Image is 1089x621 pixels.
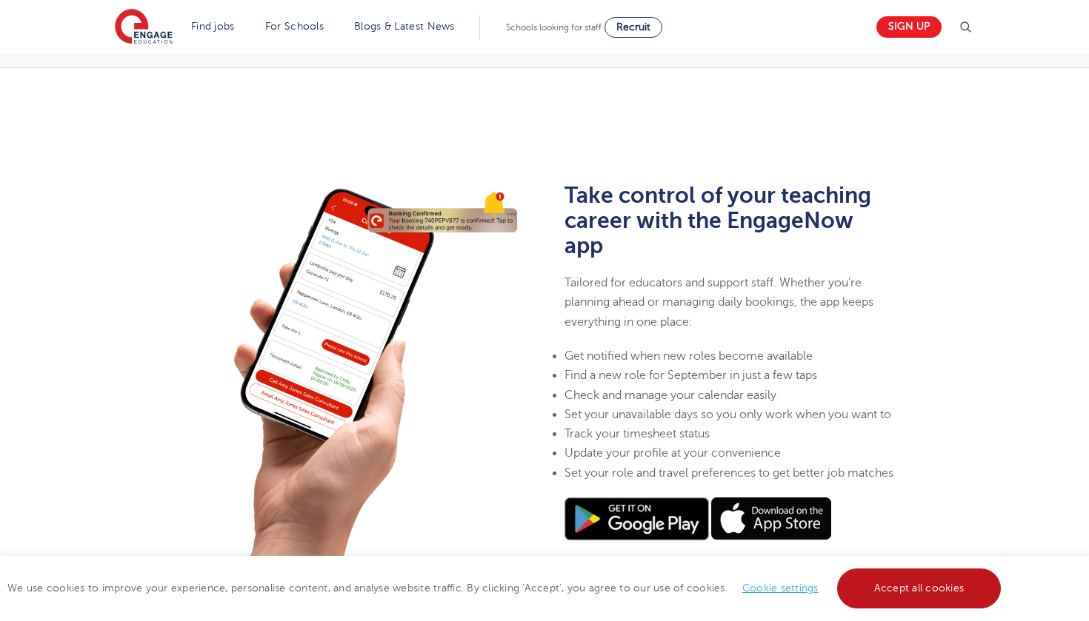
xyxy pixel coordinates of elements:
[191,21,235,32] a: Find jobs
[742,583,819,594] a: Cookie settings
[115,9,173,46] img: Engage Education
[565,446,781,460] span: Update your profile at your convenience
[565,408,891,421] span: Set your unavailable days so you only work when you want to
[565,276,873,329] span: Tailored for educators and support staff. Whether you’re planning ahead or managing daily booking...
[565,349,813,363] span: Get notified when new roles become available
[837,568,1002,608] a: Accept all cookies
[565,369,817,382] span: Find a new role for September in just a few taps
[605,17,662,38] a: Recruit
[565,466,893,480] span: Set your role and travel preferences to get better job matches
[565,183,871,258] b: Take control of your teaching career with the EngageNow app
[565,389,776,402] span: Check and manage your calendar easily
[265,21,324,32] a: For Schools
[7,583,1005,594] span: We use cookies to improve your experience, personalise content, and analyse website traffic. By c...
[616,21,650,33] span: Recruit
[565,427,710,440] span: Track your timesheet status
[506,22,602,33] span: Schools looking for staff
[876,16,942,38] a: Sign up
[354,21,455,32] a: Blogs & Latest News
